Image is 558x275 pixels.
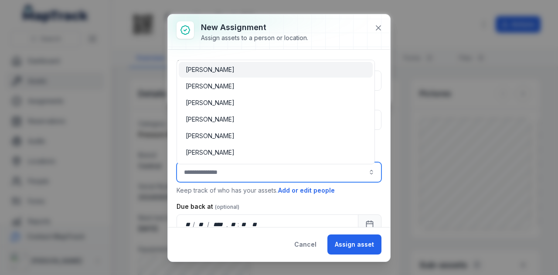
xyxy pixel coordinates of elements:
[177,162,381,182] input: assignment-add:person-label
[186,148,235,157] span: [PERSON_NAME]
[186,115,235,124] span: [PERSON_NAME]
[186,98,235,107] span: [PERSON_NAME]
[186,132,235,140] span: [PERSON_NAME]
[186,65,235,74] span: [PERSON_NAME]
[186,82,235,91] span: [PERSON_NAME]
